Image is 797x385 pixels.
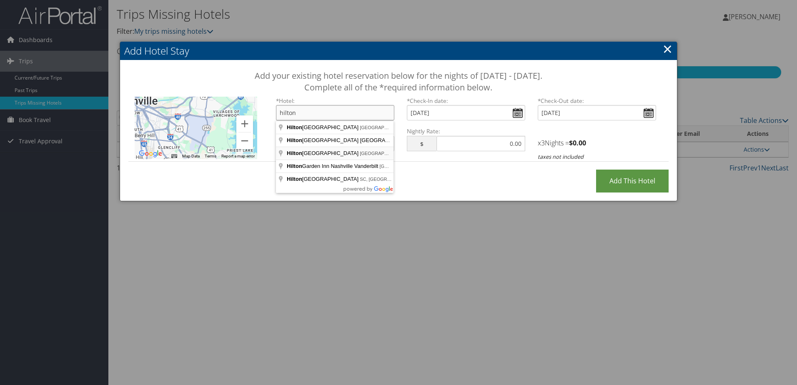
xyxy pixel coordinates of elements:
[137,148,164,159] img: Google
[663,40,672,57] a: ×
[157,70,640,93] h3: Add your existing hotel reservation below for the nights of [DATE] - [DATE]. Complete all of the ...
[221,154,255,158] a: Report a map error
[236,132,253,149] button: Zoom out
[360,177,416,182] span: SC, [GEOGRAPHIC_DATA]
[538,97,656,105] label: Check-Out date:
[287,137,418,143] span: [GEOGRAPHIC_DATA] [GEOGRAPHIC_DATA]
[287,163,379,169] span: Garden Inn Nashville Vanderbilt
[287,176,360,182] span: [GEOGRAPHIC_DATA]
[287,150,302,156] span: Hilton
[573,138,586,147] span: 0.00
[287,124,360,130] span: [GEOGRAPHIC_DATA]
[538,153,584,160] i: taxes not included
[596,170,669,192] input: Add this Hotel
[120,42,677,60] h2: Add Hotel Stay
[407,136,436,151] span: $
[436,136,525,151] input: 0.00
[276,97,394,105] label: *Hotel:
[360,151,458,156] span: [GEOGRAPHIC_DATA], [GEOGRAPHIC_DATA]
[569,138,586,147] strong: $
[205,154,216,158] a: Terms (opens in new tab)
[541,138,545,147] span: 3
[276,105,394,120] input: Search by hotel name and/or address
[236,115,253,132] button: Zoom in
[182,153,200,159] button: Map Data
[379,164,578,169] span: [GEOGRAPHIC_DATA], [GEOGRAPHIC_DATA], [GEOGRAPHIC_DATA], [GEOGRAPHIC_DATA]
[360,125,458,130] span: [GEOGRAPHIC_DATA], [GEOGRAPHIC_DATA]
[407,97,525,105] label: Check-In date:
[407,127,525,135] label: Nightly Rate:
[287,163,302,169] span: Hilton
[137,148,164,159] a: Open this area in Google Maps (opens a new window)
[287,137,302,143] span: Hilton
[538,138,656,147] h4: x Nights =
[287,124,302,130] span: Hilton
[287,176,302,182] span: Hilton
[171,153,177,159] button: Keyboard shortcuts
[287,150,360,156] span: [GEOGRAPHIC_DATA]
